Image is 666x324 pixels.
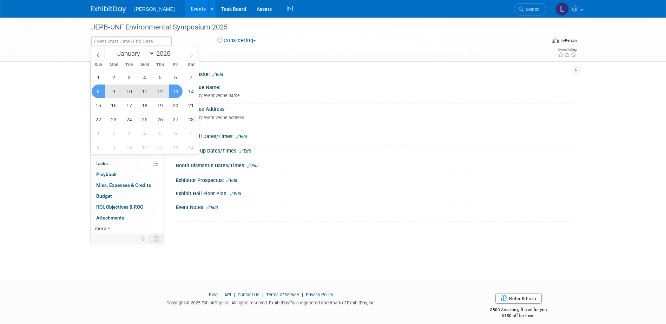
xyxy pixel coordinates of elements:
span: February 18, 2026 [138,99,152,112]
span: February 6, 2026 [169,70,183,84]
span: Sun [91,63,106,67]
a: Edit [212,72,223,77]
sup: ® [289,300,292,304]
a: Asset Reservations [91,104,164,115]
a: more [91,223,164,234]
a: Contact Us [238,292,259,297]
a: Budget [91,191,164,202]
a: Edit [236,134,247,139]
span: March 4, 2026 [138,127,152,140]
div: Exhibit Hall Dates/Times: [176,131,575,140]
div: $500 Amazon gift card for you, [462,302,575,318]
a: Blog [209,292,218,297]
div: Booth Set-up Dates/Times: [176,146,575,155]
span: February 11, 2026 [138,85,152,98]
span: March 8, 2026 [92,141,105,154]
a: Tasks [91,158,164,169]
span: February 24, 2026 [123,113,136,126]
div: Copyright © 2025 ExhibitDay, Inc. All rights reserved. ExhibitDay is a registered trademark of Ex... [91,298,452,306]
select: Month [114,49,154,58]
img: Lindsey Wolanczyk [555,2,569,16]
a: Refer & Earn [495,293,542,304]
span: Playbook [96,171,117,177]
a: Edit [226,178,237,183]
span: March 6, 2026 [169,127,183,140]
a: Travel Reservations [91,94,164,104]
span: Specify event venue name [184,93,240,98]
span: [PERSON_NAME] [134,6,175,12]
span: March 14, 2026 [184,141,198,154]
div: Event Notes: [176,202,575,211]
input: Year [154,49,176,58]
span: Attachments [96,215,124,221]
div: $150 off for them. [462,313,575,319]
span: March 2, 2026 [107,127,121,140]
span: Tasks [95,161,108,166]
span: March 1, 2026 [92,127,105,140]
span: February 1, 2026 [92,70,105,84]
span: February 2, 2026 [107,70,121,84]
span: March 11, 2026 [138,141,152,154]
span: Mon [106,63,121,67]
a: Misc. Expenses & Credits [91,180,164,191]
span: February 4, 2026 [138,70,152,84]
img: Format-Inperson.png [552,38,559,43]
a: Search [514,3,546,15]
span: February 5, 2026 [153,70,167,84]
a: ROI, Objectives & ROO [91,202,164,212]
span: February 22, 2026 [92,113,105,126]
a: API [224,292,231,297]
div: JEPB-UNF Environmental Symposium 2025 [89,21,536,34]
span: February 3, 2026 [123,70,136,84]
div: In-Person [560,38,577,43]
span: Fri [168,63,183,67]
span: February 12, 2026 [153,85,167,98]
span: | [232,292,237,297]
span: March 9, 2026 [107,141,121,154]
div: Exhibit Hall Floor Plan: [176,188,575,197]
img: ExhibitDay [91,6,126,13]
a: Event Information [91,61,164,72]
span: February 27, 2026 [169,113,183,126]
span: Wed [137,63,152,67]
span: February 14, 2026 [184,85,198,98]
span: March 7, 2026 [184,127,198,140]
a: Shipments [91,126,164,137]
a: Sponsorships [91,137,164,148]
td: Personalize Event Tab Strip [137,234,150,243]
span: February 20, 2026 [169,99,183,112]
a: Giveaways [91,115,164,126]
div: Booth Dismantle Dates/Times: [176,160,575,169]
div: Event Venue Name: [176,82,575,91]
span: March 10, 2026 [123,141,136,154]
a: Staff [91,83,164,94]
span: Sat [183,63,199,67]
span: Thu [152,63,168,67]
div: Event Rating [558,48,576,52]
span: ROI, Objectives & ROO [96,204,143,210]
input: Event Start Date - End Date [91,36,172,46]
span: February 9, 2026 [107,85,121,98]
span: February 15, 2026 [92,99,105,112]
span: February 17, 2026 [123,99,136,112]
span: February 10, 2026 [123,85,136,98]
a: Booth [91,72,164,83]
a: Edit [239,149,251,154]
span: February 28, 2026 [184,113,198,126]
span: | [261,292,265,297]
span: Tue [121,63,137,67]
span: Client Event [96,150,123,156]
span: February 13, 2026 [169,85,183,98]
a: Client Event [91,148,164,158]
div: Exhibitor Prospectus: [176,175,575,184]
span: February 8, 2026 [92,85,105,98]
span: Misc. Expenses & Credits [96,182,151,188]
a: Attachments [91,213,164,223]
span: February 23, 2026 [107,113,121,126]
a: Edit [206,205,218,210]
div: Event Website: [176,69,575,78]
span: Budget [96,193,112,199]
td: Toggle Event Tabs [149,234,164,243]
span: February 7, 2026 [184,70,198,84]
span: | [219,292,223,297]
